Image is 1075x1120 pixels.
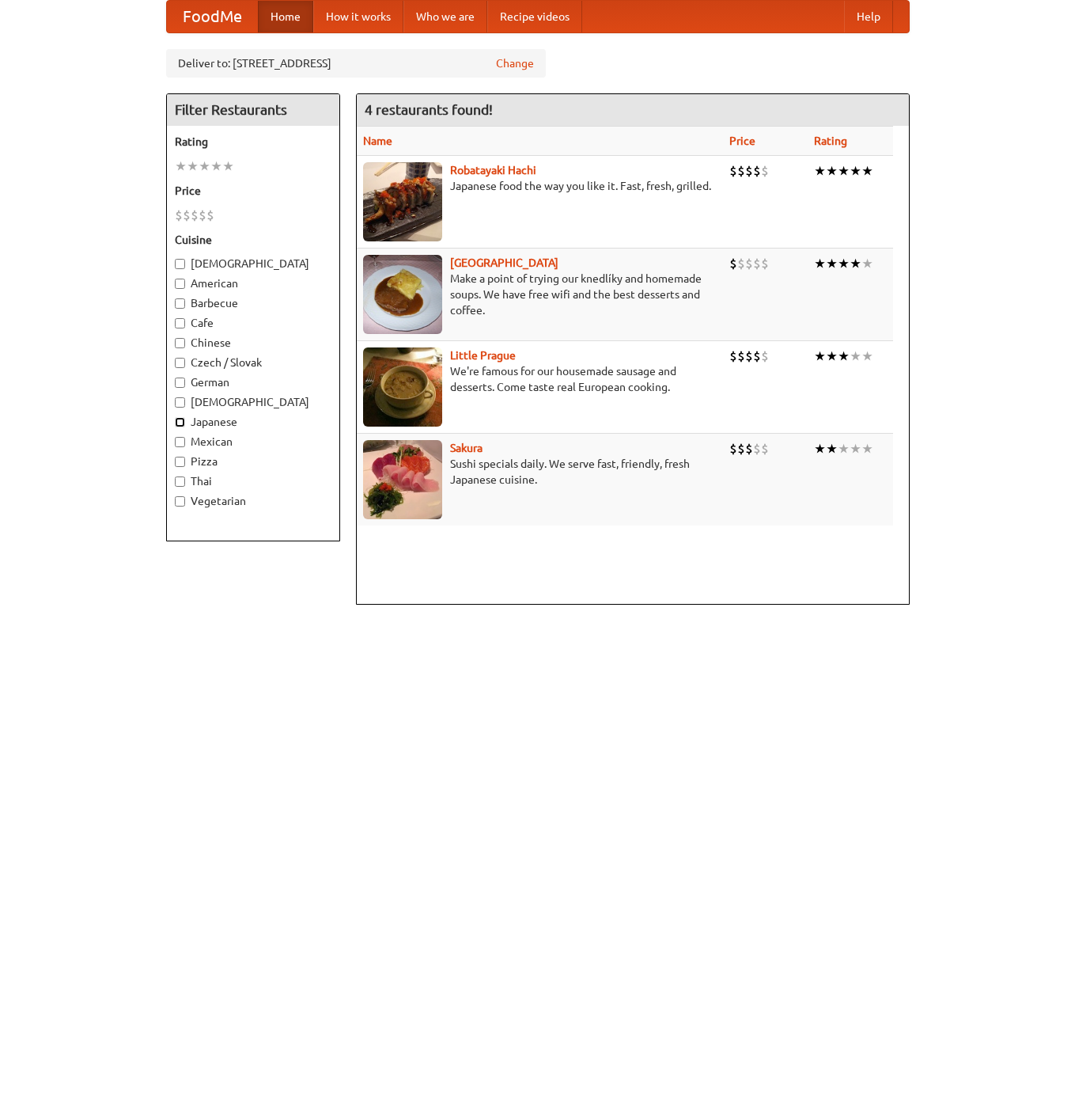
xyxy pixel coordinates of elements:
[175,374,331,390] label: German
[850,255,861,272] li: ★
[175,457,185,467] input: Pizza
[850,347,861,365] li: ★
[838,440,850,457] li: ★
[838,255,850,272] li: ★
[850,440,861,457] li: ★
[450,256,558,269] a: [GEOGRAPHIC_DATA]
[175,473,331,489] label: Thai
[175,496,185,507] input: Vegetarian
[745,347,753,365] li: $
[175,397,185,408] input: [DEMOGRAPHIC_DATA]
[814,135,847,147] a: Rating
[496,55,534,71] a: Change
[199,158,210,175] li: ★
[199,207,206,224] li: $
[167,94,339,126] h4: Filter Restaurants
[838,162,850,180] li: ★
[365,102,493,117] ng-pluralize: 4 restaurants found!
[753,440,761,457] li: $
[175,318,185,328] input: Cafe
[175,275,331,291] label: American
[175,183,331,199] h5: Price
[175,335,331,351] label: Chinese
[753,255,761,272] li: $
[814,255,826,272] li: ★
[175,417,185,427] input: Japanese
[761,162,769,180] li: $
[363,178,717,194] p: Japanese food the way you like it. Fast, fresh, grilled.
[814,347,826,365] li: ★
[175,355,331,370] label: Czech / Slovak
[826,162,838,180] li: ★
[175,134,331,150] h5: Rating
[861,440,873,457] li: ★
[844,1,893,32] a: Help
[838,347,850,365] li: ★
[175,315,331,331] label: Cafe
[191,207,199,224] li: $
[313,1,403,32] a: How it works
[737,255,745,272] li: $
[861,162,873,180] li: ★
[222,158,234,175] li: ★
[753,162,761,180] li: $
[363,363,717,395] p: We're famous for our housemade sausage and desserts. Come taste real European cooking.
[737,440,745,457] li: $
[175,378,185,388] input: German
[737,162,745,180] li: $
[175,295,331,311] label: Barbecue
[745,162,753,180] li: $
[826,255,838,272] li: ★
[737,347,745,365] li: $
[729,347,737,365] li: $
[175,256,331,271] label: [DEMOGRAPHIC_DATA]
[861,347,873,365] li: ★
[175,358,185,368] input: Czech / Slovak
[167,1,258,32] a: FoodMe
[183,207,191,224] li: $
[745,440,753,457] li: $
[175,493,331,509] label: Vegetarian
[450,442,483,454] a: Sakura
[175,394,331,410] label: [DEMOGRAPHIC_DATA]
[363,135,392,147] a: Name
[175,338,185,348] input: Chinese
[363,347,442,427] img: littleprague.jpg
[729,255,737,272] li: $
[826,440,838,457] li: ★
[729,440,737,457] li: $
[861,255,873,272] li: ★
[363,456,717,488] p: Sushi specials daily. We serve fast, friendly, fresh Japanese cuisine.
[487,1,582,32] a: Recipe videos
[363,440,442,519] img: sakura.jpg
[850,162,861,180] li: ★
[450,349,516,362] a: Little Prague
[175,434,331,450] label: Mexican
[363,255,442,334] img: czechpoint.jpg
[403,1,487,32] a: Who we are
[175,158,187,175] li: ★
[761,347,769,365] li: $
[363,271,717,318] p: Make a point of trying our knedlíky and homemade soups. We have free wifi and the best desserts a...
[166,49,546,78] div: Deliver to: [STREET_ADDRESS]
[210,158,222,175] li: ★
[175,414,331,430] label: Japanese
[175,437,185,447] input: Mexican
[175,232,331,248] h5: Cuisine
[258,1,313,32] a: Home
[826,347,838,365] li: ★
[745,255,753,272] li: $
[363,162,442,241] img: robatayaki.jpg
[175,476,185,487] input: Thai
[175,279,185,289] input: American
[729,135,755,147] a: Price
[206,207,214,224] li: $
[450,164,536,177] a: Robatayaki Hachi
[175,454,331,469] label: Pizza
[814,440,826,457] li: ★
[729,162,737,180] li: $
